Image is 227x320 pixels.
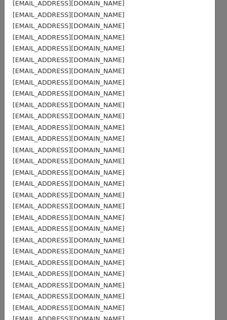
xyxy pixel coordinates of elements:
small: [EMAIL_ADDRESS][DOMAIN_NAME] [13,45,125,52]
small: [EMAIL_ADDRESS][DOMAIN_NAME] [13,124,125,131]
small: [EMAIL_ADDRESS][DOMAIN_NAME] [13,281,125,289]
small: [EMAIL_ADDRESS][DOMAIN_NAME] [13,11,125,19]
small: [EMAIL_ADDRESS][DOMAIN_NAME] [13,34,125,41]
small: [EMAIL_ADDRESS][DOMAIN_NAME] [13,236,125,244]
iframe: Chat Widget [177,272,227,320]
small: [EMAIL_ADDRESS][DOMAIN_NAME] [13,79,125,86]
small: [EMAIL_ADDRESS][DOMAIN_NAME] [13,225,125,232]
small: [EMAIL_ADDRESS][DOMAIN_NAME] [13,247,125,255]
small: [EMAIL_ADDRESS][DOMAIN_NAME] [13,112,125,120]
small: [EMAIL_ADDRESS][DOMAIN_NAME] [13,146,125,154]
small: [EMAIL_ADDRESS][DOMAIN_NAME] [13,101,125,109]
small: [EMAIL_ADDRESS][DOMAIN_NAME] [13,270,125,277]
small: [EMAIL_ADDRESS][DOMAIN_NAME] [13,56,125,64]
small: [EMAIL_ADDRESS][DOMAIN_NAME] [13,22,125,30]
small: [EMAIL_ADDRESS][DOMAIN_NAME] [13,67,125,75]
div: Widget de chat [177,272,227,320]
small: [EMAIL_ADDRESS][DOMAIN_NAME] [13,191,125,199]
small: [EMAIL_ADDRESS][DOMAIN_NAME] [13,90,125,97]
small: [EMAIL_ADDRESS][DOMAIN_NAME] [13,169,125,176]
small: [EMAIL_ADDRESS][DOMAIN_NAME] [13,304,125,311]
small: [EMAIL_ADDRESS][DOMAIN_NAME] [13,157,125,165]
small: [EMAIL_ADDRESS][DOMAIN_NAME] [13,259,125,266]
small: [EMAIL_ADDRESS][DOMAIN_NAME] [13,135,125,142]
small: [EMAIL_ADDRESS][DOMAIN_NAME] [13,180,125,187]
small: [EMAIL_ADDRESS][DOMAIN_NAME] [13,214,125,221]
small: [EMAIL_ADDRESS][DOMAIN_NAME] [13,292,125,300]
small: [EMAIL_ADDRESS][DOMAIN_NAME] [13,202,125,210]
